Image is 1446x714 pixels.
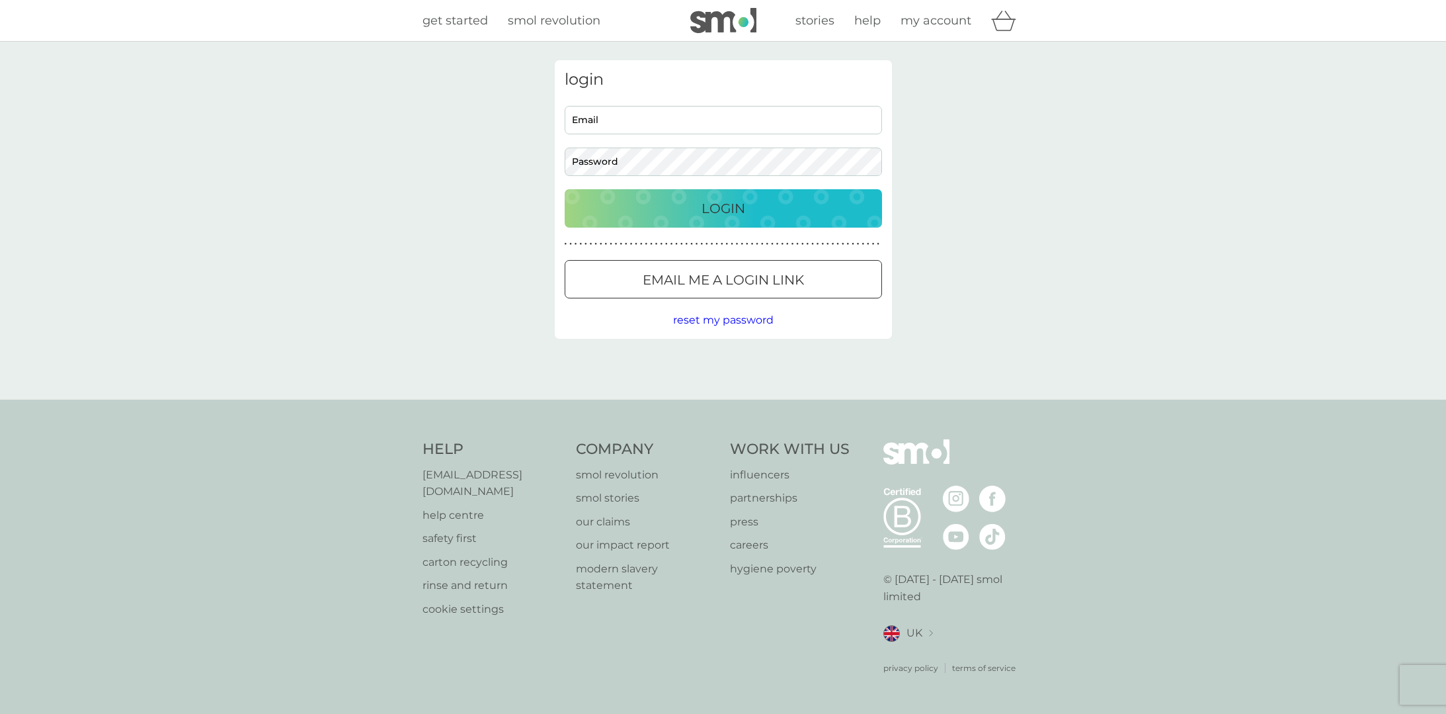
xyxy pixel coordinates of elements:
p: ● [791,241,794,247]
p: ● [620,241,622,247]
a: stories [795,11,834,30]
button: Login [565,189,882,228]
p: ● [670,241,673,247]
p: ● [847,241,850,247]
span: smol revolution [508,13,600,28]
img: visit the smol Tiktok page [979,523,1006,550]
a: carton recycling [422,554,563,571]
a: help centre [422,507,563,524]
p: ● [796,241,799,247]
p: ● [660,241,663,247]
p: ● [711,241,713,247]
p: ● [665,241,668,247]
img: smol [690,8,756,33]
h4: Work With Us [730,439,850,460]
p: ● [675,241,678,247]
p: ● [584,241,587,247]
p: ● [650,241,653,247]
a: smol revolution [576,467,717,484]
a: cookie settings [422,601,563,618]
span: my account [901,13,971,28]
a: my account [901,11,971,30]
p: Email me a login link [643,269,804,290]
a: smol stories [576,490,717,507]
p: ● [731,241,733,247]
p: ● [817,241,819,247]
p: ● [867,241,869,247]
p: ● [575,241,577,247]
img: select a new location [929,630,933,637]
p: ● [645,241,648,247]
p: ● [680,241,683,247]
p: ● [686,241,688,247]
p: ● [594,241,597,247]
a: partnerships [730,490,850,507]
p: ● [640,241,643,247]
span: reset my password [673,314,774,326]
p: ● [635,241,637,247]
p: ● [776,241,779,247]
a: privacy policy [883,662,938,674]
a: our impact report [576,537,717,554]
p: ● [842,241,844,247]
p: Login [702,198,745,219]
p: ● [615,241,618,247]
p: © [DATE] - [DATE] smol limited [883,571,1024,605]
p: ● [726,241,729,247]
p: ● [821,241,824,247]
p: ● [705,241,708,247]
a: safety first [422,530,563,547]
p: ● [826,241,829,247]
a: our claims [576,513,717,531]
p: ● [600,241,602,247]
p: ● [625,241,627,247]
span: UK [906,625,922,642]
img: visit the smol Instagram page [943,486,969,512]
span: get started [422,13,488,28]
p: ● [700,241,703,247]
p: careers [730,537,850,554]
p: ● [715,241,718,247]
p: ● [801,241,804,247]
a: hygiene poverty [730,560,850,578]
a: rinse and return [422,577,563,594]
h4: Help [422,439,563,460]
p: ● [807,241,809,247]
a: get started [422,11,488,30]
p: ● [590,241,592,247]
p: ● [766,241,769,247]
p: ● [630,241,633,247]
button: Email me a login link [565,260,882,298]
a: press [730,513,850,531]
button: reset my password [673,312,774,329]
p: ● [771,241,774,247]
a: modern slavery statement [576,560,717,594]
p: ● [811,241,814,247]
a: [EMAIL_ADDRESS][DOMAIN_NAME] [422,467,563,500]
p: ● [872,241,875,247]
a: influencers [730,467,850,484]
a: smol revolution [508,11,600,30]
a: terms of service [952,662,1016,674]
p: ● [655,241,658,247]
p: ● [832,241,834,247]
p: ● [857,241,860,247]
img: UK flag [883,625,900,642]
p: ● [696,241,698,247]
p: ● [852,241,854,247]
p: ● [862,241,864,247]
